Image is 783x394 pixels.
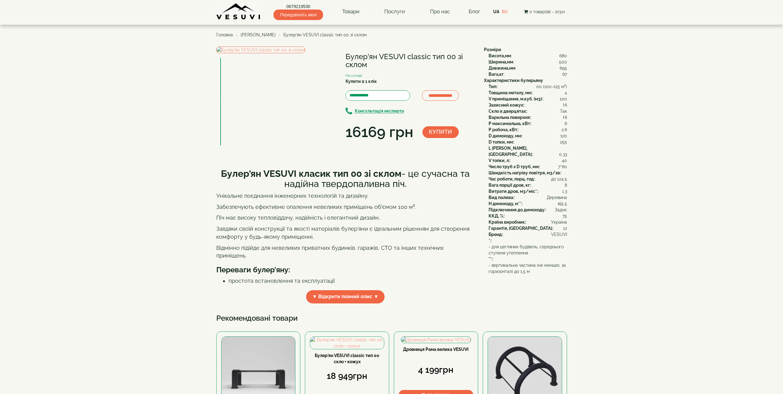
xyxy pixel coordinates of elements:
a: Блог [469,8,480,14]
span: 67 [562,71,567,77]
span: Деревина [547,194,567,201]
span: 1.3 [562,188,567,194]
small: На складі [346,73,362,78]
p: Піч має високу тепловіддачу, надійність і елегантний дизайн. [216,214,475,222]
div: 4 199грн [399,364,473,376]
div: : [489,231,567,238]
span: ▼ Відкрити повний опис ▼ [306,290,385,303]
a: [PERSON_NAME] [241,32,276,37]
a: RU [502,9,508,14]
b: Ширина,мм [489,59,513,64]
div: : [489,182,567,188]
img: Дровниця Рама велика VESUVI [401,337,471,343]
b: Час роботи, порц. год: [489,177,535,181]
div: : [489,244,567,262]
a: Головна [216,32,233,37]
b: Бренд: [489,232,503,237]
img: Булер'ян VESUVI classic тип 00 зі склом [220,58,221,102]
b: ККД, %: [489,213,504,218]
div: : [489,188,567,194]
span: 100 [560,96,567,102]
div: : [489,90,567,96]
div: 16169 грн [346,122,413,143]
li: простота встановлення та експлуатації [229,277,475,285]
span: 680 [559,53,567,59]
span: 8 [565,182,567,188]
span: Заднє [555,207,567,213]
b: P максимальна, кВт: [489,121,531,126]
b: Булер'ян VESUVI класик тип 00 зі склом [221,168,401,179]
span: Ні [563,114,567,120]
div: : [489,83,567,90]
div: : [489,133,567,139]
b: Скло в дверцятах: [489,109,527,114]
span: Україна [551,219,567,225]
b: Витрати дров, м3/міс*: [489,189,538,194]
a: 0679219530 [274,3,323,10]
div: : [489,207,567,213]
div: : [489,194,567,201]
p: Унікальне поєднання інженерних технологій та дизайну. [216,192,475,200]
div: : [489,170,567,176]
span: 4.5 [561,176,567,182]
span: Передзвоніть мені [274,10,323,20]
div: : [489,145,567,157]
b: Швидкість нагріву повітря, м3/хв: [489,170,561,175]
b: Консультація експерта [355,109,404,114]
div: : [489,59,567,65]
b: V топки, л: [489,158,510,163]
img: content [216,3,261,20]
b: Довжина,мм [489,66,515,71]
div: : [489,65,567,71]
span: Так [560,108,567,114]
a: Дровниця Рама велика VESUVI [403,347,469,352]
div: : [489,71,567,77]
h3: Рекомендовані товари [216,314,567,322]
span: Булер'ян VESUVI classic тип 00 зі склом [283,32,367,37]
div: : [489,120,567,127]
b: Вага,кг [489,72,504,77]
div: : [489,201,567,207]
b: Розміри [484,47,501,52]
span: - вертикальна частина (не менше), за горизонталі до 1,5 м [489,262,567,274]
div: : [489,53,567,59]
span: від 5 [558,201,567,207]
b: Підключення до димоходу: [489,207,545,212]
label: Купити в 1 клік [346,78,377,84]
span: 40 [562,157,567,164]
div: : [489,102,567,108]
span: 0 товар(ів) - 0грн [529,9,565,14]
span: Ні [563,102,567,108]
div: : [489,219,567,225]
p: Забезпечують ефективне опалення невеликих приміщень об'ємом 100 м³. [216,203,475,211]
div: : [489,139,567,145]
a: Булер'ян VESUVI classic тип 00 зі склом [216,47,305,53]
span: 4 [565,90,567,96]
div: : [489,157,567,164]
b: Число труб x D труб, мм: [489,164,540,169]
b: P робоча, кВт: [489,127,518,132]
a: Про нас [424,5,456,19]
b: Висота,мм [489,53,511,58]
div: : [489,225,567,231]
div: : [489,176,567,182]
button: 0 товар(ів) - 0грн [522,8,567,15]
span: 6 [565,120,567,127]
a: Товари [336,5,366,19]
div: : [489,127,567,133]
b: Захисний кожух: [489,103,524,108]
span: 2.6 [561,127,567,133]
b: Гарантія, [GEOGRAPHIC_DATA]: [489,226,553,231]
span: 695 [560,65,567,71]
b: Характеристики булерьяну [484,78,543,83]
li: висока продуктивність [229,285,475,293]
div: 18 949грн [310,370,384,382]
b: V приміщення, м.куб. (м3): [489,96,543,101]
h1: Булер'ян VESUVI classic тип 00 зі склом [346,53,475,69]
b: Товщина металу, мм: [489,90,532,95]
button: Купити [422,126,459,138]
span: 0.33 [559,151,567,157]
b: D димоходу, мм: [489,133,522,138]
